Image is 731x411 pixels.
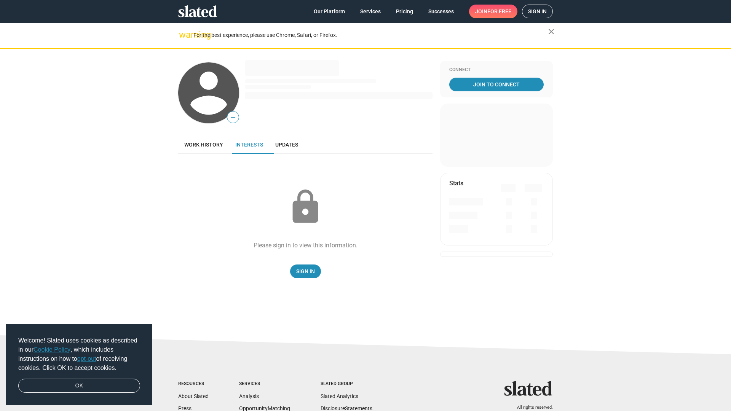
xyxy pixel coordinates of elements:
mat-icon: lock [286,188,324,226]
span: — [227,113,239,123]
mat-card-title: Stats [449,179,463,187]
a: dismiss cookie message [18,379,140,393]
a: Work history [178,135,229,154]
div: Services [239,381,290,387]
a: Sign in [522,5,553,18]
a: Analysis [239,393,259,399]
a: Updates [269,135,304,154]
span: Sign In [296,264,315,278]
span: Work history [184,142,223,148]
div: cookieconsent [6,324,152,405]
mat-icon: close [547,27,556,36]
span: Our Platform [314,5,345,18]
a: Our Platform [308,5,351,18]
span: Join [475,5,511,18]
span: Updates [275,142,298,148]
div: Resources [178,381,209,387]
a: Joinfor free [469,5,517,18]
span: Pricing [396,5,413,18]
a: About Slated [178,393,209,399]
a: Slated Analytics [321,393,358,399]
span: for free [487,5,511,18]
a: Interests [229,135,269,154]
a: Services [354,5,387,18]
a: Cookie Policy [34,346,70,353]
div: Slated Group [321,381,372,387]
a: opt-out [77,355,96,362]
div: Please sign in to view this information. [254,241,358,249]
a: Successes [422,5,460,18]
a: Sign In [290,264,321,278]
span: Join To Connect [451,78,542,91]
div: Connect [449,67,544,73]
a: Pricing [390,5,419,18]
span: Successes [428,5,454,18]
div: For the best experience, please use Chrome, Safari, or Firefox. [193,30,548,40]
span: Services [360,5,381,18]
span: Interests [235,142,263,148]
a: Join To Connect [449,78,544,91]
mat-icon: warning [179,30,188,39]
span: Sign in [528,5,547,18]
span: Welcome! Slated uses cookies as described in our , which includes instructions on how to of recei... [18,336,140,373]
